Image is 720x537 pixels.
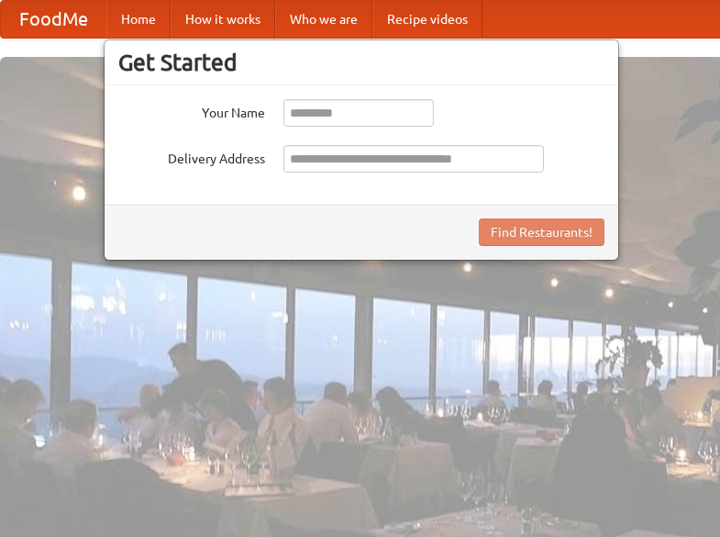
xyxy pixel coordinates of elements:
[479,218,604,246] button: Find Restaurants!
[118,145,265,168] label: Delivery Address
[372,1,482,38] a: Recipe videos
[275,1,372,38] a: Who we are
[118,99,265,122] label: Your Name
[118,49,604,76] h3: Get Started
[1,1,106,38] a: FoodMe
[171,1,275,38] a: How it works
[106,1,171,38] a: Home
